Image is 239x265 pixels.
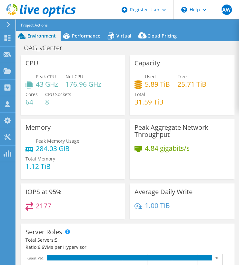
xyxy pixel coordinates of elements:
span: 6.6 [38,244,44,250]
span: Peak Memory Usage [36,138,79,144]
span: AW [222,5,232,15]
div: Total Servers: [25,237,230,244]
text: Guest VM [27,256,44,260]
span: Total [134,91,145,97]
h3: CPU [25,60,38,67]
h4: 43 GHz [36,81,58,88]
h3: Memory [25,124,51,131]
h4: 284.03 GiB [36,145,79,152]
h4: 5.89 TiB [145,81,170,88]
h4: 31.59 TiB [134,98,164,105]
h4: 8 [45,98,71,105]
h4: 176.96 GHz [65,81,101,88]
span: Cloud Pricing [147,33,177,39]
h4: 2177 [36,202,51,209]
h3: Peak Aggregate Network Throughput [134,124,229,138]
h1: OAG_vCenter [21,44,72,51]
h3: IOPS at 95% [25,188,62,195]
span: Cores [25,91,38,97]
h3: Server Roles [25,228,62,236]
svg: \n [181,7,187,13]
h4: 4.84 gigabits/s [145,145,190,152]
span: Free [177,73,187,80]
h3: Average Daily Write [134,188,193,195]
span: Project Actions [21,22,48,29]
span: Virtual [116,33,131,39]
span: 5 [55,237,57,243]
h3: Capacity [134,60,160,67]
div: Ratio: VMs per Hypervisor [25,244,230,251]
h4: 1.00 TiB [145,202,170,209]
h4: 64 [25,98,38,105]
span: CPU Sockets [45,91,71,97]
span: Net CPU [65,73,83,80]
span: Used [145,73,156,80]
h4: 25.71 TiB [177,81,206,88]
span: Performance [72,33,100,39]
span: Total Memory [25,156,55,162]
span: Environment [27,33,56,39]
text: 33 [215,257,219,260]
h4: 1.12 TiB [25,163,55,170]
span: Peak CPU [36,73,56,80]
